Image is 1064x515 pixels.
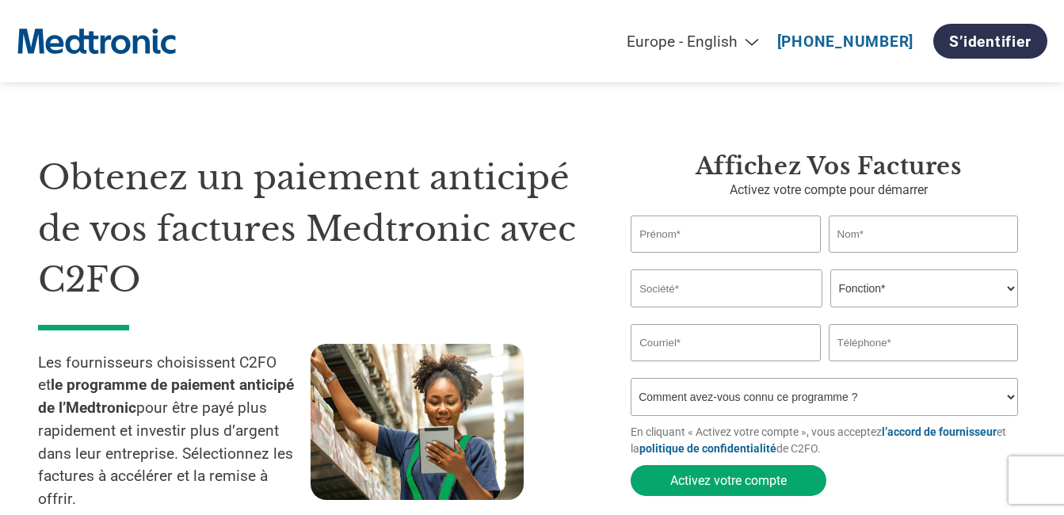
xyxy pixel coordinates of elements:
h1: Obtenez un paiement anticipé de vos factures Medtronic avec C2FO [38,152,583,306]
p: En cliquant « Activez votre compte », vous acceptez et la de C2FO. [631,424,1026,457]
select: Title/Role [830,269,1018,307]
a: S’identifier [933,24,1047,59]
div: Adresse e-mail Inavlid [631,363,820,372]
p: Les fournisseurs choisissent C2FO et pour être payé plus rapidement et investir plus d’argent dan... [38,352,311,512]
input: Prénom* [631,216,820,253]
img: Medtronic [17,20,176,63]
img: Travailleur de la chaîne d’approvisionnement [311,344,524,500]
button: Activez votre compte [631,465,826,496]
input: Société* [631,269,822,307]
a: [PHONE_NUMBER] [777,32,914,51]
div: Numéro de téléphone Inavlid [829,363,1018,372]
strong: le programme de paiement anticipé de l’Medtronic [38,376,294,417]
a: l’accord de fournisseur [882,425,997,438]
div: Nom de famille invalide ou nom de famille trop long [829,254,1018,263]
input: Invalid Email format [631,324,820,361]
a: politique de confidentialité [639,442,776,455]
div: Prénom invalide ou prénom trop long [631,254,820,263]
h3: Affichez vos factures [631,152,1026,181]
p: Activez votre compte pour démarrer [631,181,1026,200]
input: Téléphone* [829,324,1018,361]
div: Nom de l’entreprise invalide ou nom de l’entreprise trop long [631,309,1018,318]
